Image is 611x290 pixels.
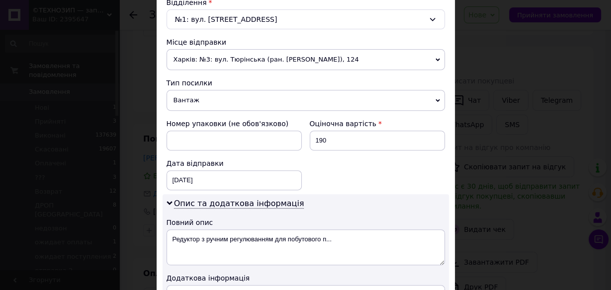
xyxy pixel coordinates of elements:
[167,119,302,129] div: Номер упаковки (не обов'язково)
[167,217,445,227] div: Повний опис
[167,90,445,111] span: Вантаж
[310,119,445,129] div: Оціночна вартість
[167,9,445,29] div: №1: вул. [STREET_ADDRESS]
[167,79,212,87] span: Тип посилки
[167,49,445,70] span: Харків: №3: вул. Тюрінська (ран. [PERSON_NAME]), 124
[174,199,304,209] span: Опис та додаткова інформація
[167,229,445,265] textarea: Редуктор з ручним регулюванням для побутового п...
[167,38,227,46] span: Місце відправки
[167,273,445,283] div: Додаткова інформація
[167,158,302,168] div: Дата відправки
